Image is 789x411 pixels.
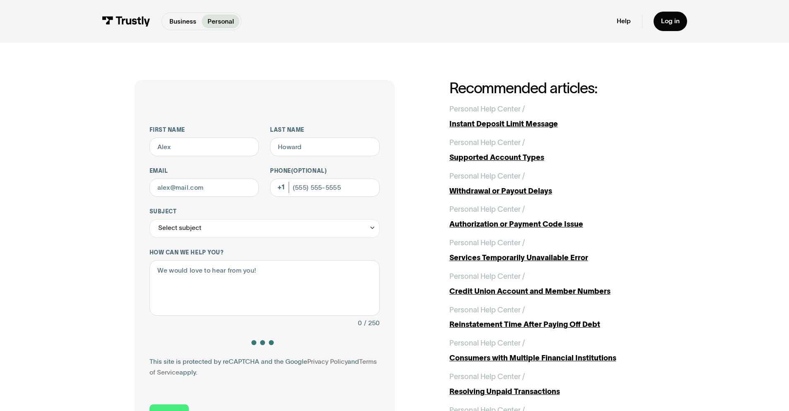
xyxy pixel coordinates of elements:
div: Services Temporarily Unavailable Error [449,252,655,264]
a: Privacy Policy [307,358,347,365]
p: Business [169,17,196,27]
a: Personal Help Center /Resolving Unpaid Transactions [449,371,655,397]
div: Personal Help Center / [449,204,525,215]
div: Resolving Unpaid Transactions [449,386,655,397]
a: Help [617,17,631,25]
div: Supported Account Types [449,152,655,163]
div: Personal Help Center / [449,104,525,115]
div: Log in [661,17,680,25]
a: Log in [654,12,687,31]
a: Personal Help Center /Withdrawal or Payout Delays [449,171,655,197]
label: Email [150,167,259,175]
div: Personal Help Center / [449,371,525,382]
label: First name [150,126,259,134]
a: Personal Help Center /Reinstatement Time After Paying Off Debt [449,305,655,331]
div: Withdrawal or Payout Delays [449,186,655,197]
div: / 250 [364,318,380,329]
p: Personal [208,17,234,27]
input: alex@mail.com [150,179,259,197]
input: Alex [150,138,259,156]
div: Select subject [158,222,201,234]
div: Credit Union Account and Member Numbers [449,286,655,297]
a: Personal [202,15,239,28]
a: Personal Help Center /Services Temporarily Unavailable Error [449,237,655,264]
div: Personal Help Center / [449,237,525,249]
div: Authorization or Payment Code Issue [449,219,655,230]
div: Personal Help Center / [449,305,525,316]
div: Personal Help Center / [449,338,525,349]
div: 0 [358,318,362,329]
div: Personal Help Center / [449,271,525,282]
label: Subject [150,208,380,215]
a: Personal Help Center /Consumers with Multiple Financial Institutions [449,338,655,364]
div: Reinstatement Time After Paying Off Debt [449,319,655,330]
label: Last name [270,126,380,134]
span: (Optional) [291,168,327,174]
a: Personal Help Center /Supported Account Types [449,137,655,163]
label: How can we help you? [150,249,380,256]
input: Howard [270,138,380,156]
div: Instant Deposit Limit Message [449,118,655,130]
a: Personal Help Center /Instant Deposit Limit Message [449,104,655,130]
h2: Recommended articles: [449,80,655,96]
div: Personal Help Center / [449,137,525,148]
input: (555) 555-5555 [270,179,380,197]
a: Personal Help Center /Credit Union Account and Member Numbers [449,271,655,297]
a: Personal Help Center /Authorization or Payment Code Issue [449,204,655,230]
div: Consumers with Multiple Financial Institutions [449,353,655,364]
a: Business [164,15,202,28]
img: Trustly Logo [102,16,150,27]
label: Phone [270,167,380,175]
div: This site is protected by reCAPTCHA and the Google and apply. [150,356,380,379]
div: Personal Help Center / [449,171,525,182]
